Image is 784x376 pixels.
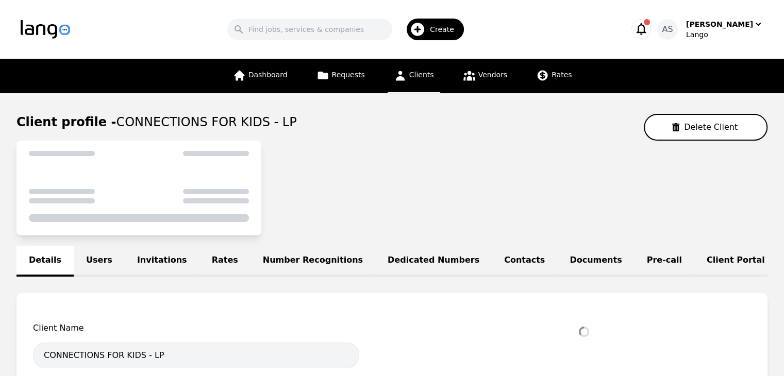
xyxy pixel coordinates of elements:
[310,59,371,93] a: Requests
[33,322,359,334] span: Client Name
[248,71,288,79] span: Dashboard
[375,246,492,277] a: Dedicated Numbers
[530,59,578,93] a: Rates
[332,71,365,79] span: Requests
[33,343,359,368] input: Client name
[16,114,297,130] h1: Client profile -
[552,71,572,79] span: Rates
[227,59,294,93] a: Dashboard
[199,246,251,277] a: Rates
[388,59,440,93] a: Clients
[644,114,768,141] button: Delete Client
[457,59,513,93] a: Vendors
[635,246,694,277] a: Pre-call
[492,246,557,277] a: Contacts
[409,71,434,79] span: Clients
[557,246,634,277] a: Documents
[21,20,70,39] img: Logo
[227,19,392,40] input: Find jobs, services & companies
[478,71,507,79] span: Vendors
[657,19,763,40] button: AS[PERSON_NAME]Lango
[662,23,673,36] span: AS
[686,19,753,29] div: [PERSON_NAME]
[125,246,199,277] a: Invitations
[686,29,763,40] div: Lango
[116,115,296,129] span: CONNECTIONS FOR KIDS - LP
[251,246,375,277] a: Number Recognitions
[694,246,777,277] a: Client Portal
[430,24,461,35] span: Create
[392,14,470,44] button: Create
[74,246,125,277] a: Users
